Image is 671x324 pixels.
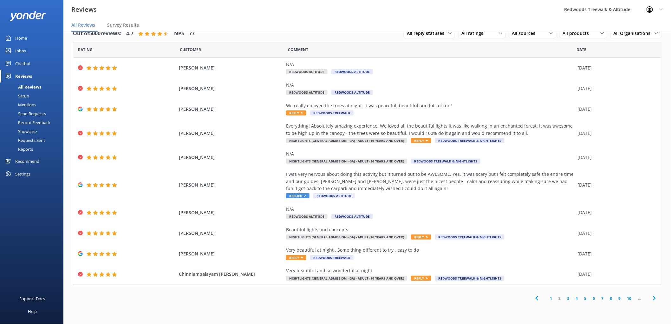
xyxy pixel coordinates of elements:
a: 9 [616,295,624,301]
div: Record Feedback [4,118,50,127]
div: [DATE] [578,154,653,161]
a: Send Requests [4,109,63,118]
div: N/A [286,61,575,68]
a: 8 [607,295,616,301]
span: Replied [286,193,309,198]
img: yonder-white-logo.png [10,11,46,21]
a: 2 [556,295,564,301]
span: All reply statuses [407,30,448,37]
div: [DATE] [578,271,653,278]
div: N/A [286,150,575,157]
a: 4 [573,295,581,301]
div: All Reviews [4,83,41,91]
div: Reports [4,145,33,154]
div: [DATE] [578,182,653,188]
span: All ratings [461,30,487,37]
span: Date [78,47,93,53]
span: All sources [512,30,539,37]
span: Nightlights (General Admission - GA) - Adult (16 years and over) [286,159,407,164]
span: Reply [411,235,431,240]
div: I was very nervous about doing this activity but it turned out to be AWESOME. Yes, it was scary b... [286,171,575,192]
a: Record Feedback [4,118,63,127]
span: Redwoods Treewalk & Nightlights [435,276,505,281]
h4: 4.7 [126,30,134,38]
span: Redwoods Altitude [286,90,328,95]
div: Very beautiful at night . Some thing different to try , easy to do [286,247,575,254]
span: Nightlights (General Admission - GA) - Adult (16 years and over) [286,235,407,240]
div: [DATE] [578,106,653,113]
a: All Reviews [4,83,63,91]
div: [DATE] [578,130,653,137]
div: Recommend [15,155,39,168]
span: [PERSON_NAME] [179,106,283,113]
div: Showcase [4,127,37,136]
span: Reply [411,138,431,143]
span: [PERSON_NAME] [179,182,283,188]
div: Reviews [15,70,32,83]
a: 7 [598,295,607,301]
div: Inbox [15,44,26,57]
a: Showcase [4,127,63,136]
div: Chatbot [15,57,31,70]
div: Very beautiful and so wonderful at night [286,267,575,274]
span: [PERSON_NAME] [179,154,283,161]
a: 1 [547,295,556,301]
div: Mentions [4,100,36,109]
div: [DATE] [578,85,653,92]
div: [DATE] [578,209,653,216]
span: Redwoods Altitude [331,214,373,219]
h4: 77 [189,30,195,38]
div: Everything! Absolutely amazing experience! We loved all the beautiful lights it was like walking ... [286,122,575,137]
div: Home [15,32,27,44]
span: Redwoods Altitude [313,193,355,198]
div: Help [28,305,37,318]
a: 10 [624,295,635,301]
span: [PERSON_NAME] [179,250,283,257]
div: [DATE] [578,230,653,237]
div: Settings [15,168,30,180]
div: Beautiful lights and concepts [286,226,575,233]
span: Redwoods Altitude [286,69,328,74]
span: Chinniampalayam [PERSON_NAME] [179,271,283,278]
div: Setup [4,91,29,100]
div: [DATE] [578,64,653,71]
span: [PERSON_NAME] [179,209,283,216]
a: Reports [4,145,63,154]
a: Requests Sent [4,136,63,145]
span: ... [635,295,644,301]
span: Survey Results [107,22,139,28]
span: [PERSON_NAME] [179,230,283,237]
span: Question [288,47,309,53]
span: All Organisations [614,30,655,37]
span: All products [563,30,593,37]
h4: NPS [174,30,184,38]
a: Setup [4,91,63,100]
span: Date [180,47,201,53]
a: 6 [590,295,598,301]
span: Date [577,47,587,53]
h4: Out of 5000 reviews: [73,30,121,38]
span: Nightlights (General Admission - GA) - Adult (16 years and over) [286,276,407,281]
span: Reply [411,276,431,281]
span: Redwoods Altitude [331,90,373,95]
div: We really enjoyed the trees at night. It was peaceful, beautiful and lots of fun! [286,102,575,109]
span: [PERSON_NAME] [179,85,283,92]
span: Redwoods Altitude [286,214,328,219]
a: Mentions [4,100,63,109]
span: [PERSON_NAME] [179,64,283,71]
span: Reply [286,255,306,260]
div: N/A [286,82,575,89]
span: Redwoods Treewalk & Nightlights [411,159,480,164]
div: [DATE] [578,250,653,257]
h3: Reviews [71,4,97,15]
span: Redwoods Treewalk & Nightlights [435,138,505,143]
span: Reply [286,110,306,116]
span: All Reviews [71,22,95,28]
span: [PERSON_NAME] [179,130,283,137]
span: Redwoods Treewalk & Nightlights [435,235,505,240]
div: Send Requests [4,109,46,118]
div: Requests Sent [4,136,45,145]
span: Redwoods Treewalk [310,255,354,260]
a: 3 [564,295,573,301]
span: Nightlights (General Admission - GA) - Adult (16 years and over) [286,138,407,143]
